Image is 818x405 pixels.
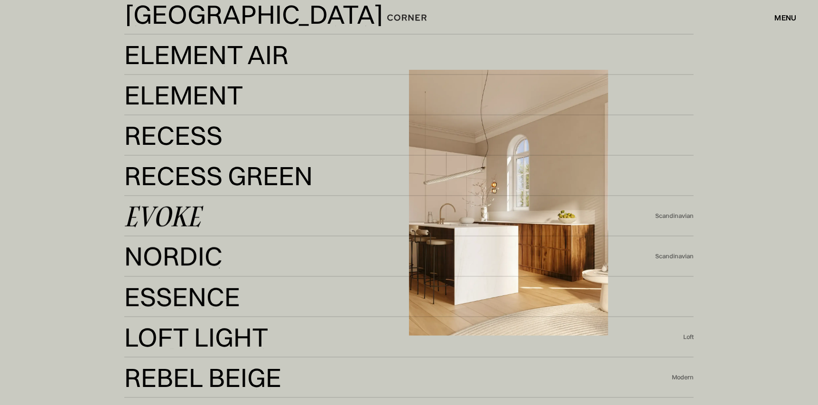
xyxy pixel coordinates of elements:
[124,164,313,187] div: Recess Green
[655,252,694,261] div: Scandinavian
[672,373,694,382] div: Modern
[124,366,672,389] a: Rebel BeigeRebel Beige
[124,43,288,66] div: Element Air
[124,43,694,66] a: Element AirElement Air
[124,84,243,106] div: Element
[655,212,694,220] div: Scandinavian
[124,124,223,147] div: Recess
[124,187,292,209] div: Recess Green
[124,267,217,290] div: Nordic
[124,326,269,348] div: Loft Light
[124,245,223,267] div: Nordic
[683,333,694,341] div: Loft
[124,326,683,349] a: Loft LightLoft Light
[124,348,260,371] div: Loft Light
[124,366,281,389] div: Rebel Beige
[124,308,224,330] div: Essence
[124,84,694,107] a: ElementElement
[124,245,655,268] a: NordicNordic
[775,14,797,21] div: menu
[124,285,694,309] a: EssenceEssence
[379,11,439,24] a: home
[124,285,240,308] div: Essence
[124,205,201,228] div: Evoke
[124,66,279,88] div: Element Air
[124,106,233,129] div: Element
[124,182,210,205] div: Evoke
[765,9,797,26] div: menu
[124,205,655,228] a: EvokeEvoke
[124,124,694,147] a: RecessRecess
[124,164,694,188] a: Recess GreenRecess Green
[124,146,209,169] div: Recess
